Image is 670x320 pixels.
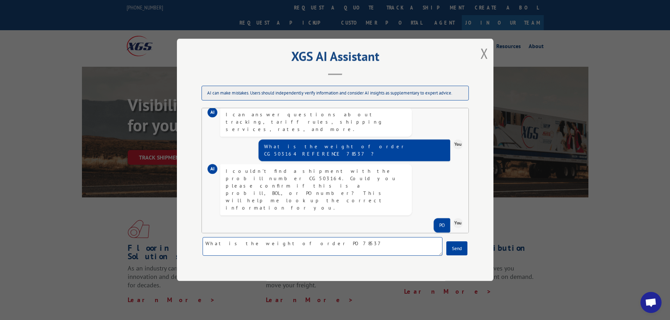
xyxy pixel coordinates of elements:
[226,111,406,133] div: I can answer questions about tracking, tariff rules, shipping services, rates, and more.
[480,44,488,63] button: Close modal
[226,168,406,212] div: I couldn't find a shipment with the probill number CG503164. Could you please confirm if this is ...
[208,164,217,174] div: AI
[640,292,662,313] div: Open chat
[202,86,469,101] div: AI can make mistakes. Users should independently verify information and consider AI insights as s...
[264,143,445,158] div: What is the weight of order CG503164 REFERENCE 78537 ?
[453,218,463,228] div: You
[208,107,217,117] div: AI
[453,139,463,149] div: You
[194,51,476,65] h2: XGS AI Assistant
[446,242,467,256] button: Send
[203,237,442,256] textarea: What is the weight of order PO 78537
[439,222,445,229] div: PO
